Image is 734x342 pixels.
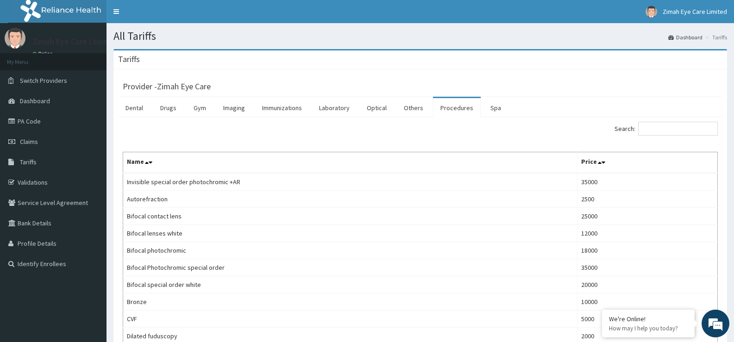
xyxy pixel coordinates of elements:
div: Chat with us now [48,52,156,64]
a: Optical [359,98,394,118]
div: Minimize live chat window [152,5,174,27]
td: 5000 [577,311,717,328]
td: Bifocal Photochromic special order [123,259,577,276]
td: 2500 [577,191,717,208]
td: Bronze [123,293,577,311]
span: Dashboard [20,97,50,105]
td: Bifocal photochromic [123,242,577,259]
a: Procedures [433,98,481,118]
td: Autorefraction [123,191,577,208]
h3: Tariffs [118,55,140,63]
td: 12000 [577,225,717,242]
a: Imaging [216,98,252,118]
div: We're Online! [609,315,688,323]
span: Switch Providers [20,76,67,85]
li: Tariffs [703,33,727,41]
a: Laboratory [312,98,357,118]
span: Claims [20,137,38,146]
th: Price [577,152,717,174]
td: 10000 [577,293,717,311]
span: We're online! [54,108,128,202]
th: Name [123,152,577,174]
input: Search: [638,122,718,136]
a: Drugs [153,98,184,118]
h3: Provider - Zimah Eye Care [123,82,211,91]
p: How may I help you today? [609,324,688,332]
td: 25000 [577,208,717,225]
img: User Image [5,28,25,49]
td: Bifocal lenses white [123,225,577,242]
a: Spa [483,98,508,118]
td: Bifocal contact lens [123,208,577,225]
td: CVF [123,311,577,328]
a: Immunizations [255,98,309,118]
td: Bifocal special order white [123,276,577,293]
td: 35000 [577,259,717,276]
td: 18000 [577,242,717,259]
a: Dental [118,98,151,118]
a: Gym [186,98,213,118]
td: 20000 [577,276,717,293]
img: d_794563401_company_1708531726252_794563401 [17,46,38,69]
img: User Image [646,6,657,18]
p: Zimah Eye Care Limited [32,37,116,46]
a: Online [32,50,55,57]
label: Search: [615,122,718,136]
h1: All Tariffs [113,30,727,42]
span: Tariffs [20,158,37,166]
a: Dashboard [668,33,703,41]
td: Invisible special order photochromic +AR [123,173,577,191]
td: 35000 [577,173,717,191]
a: Others [396,98,431,118]
span: Zimah Eye Care Limited [663,7,727,16]
textarea: Type your message and hit 'Enter' [5,236,176,269]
